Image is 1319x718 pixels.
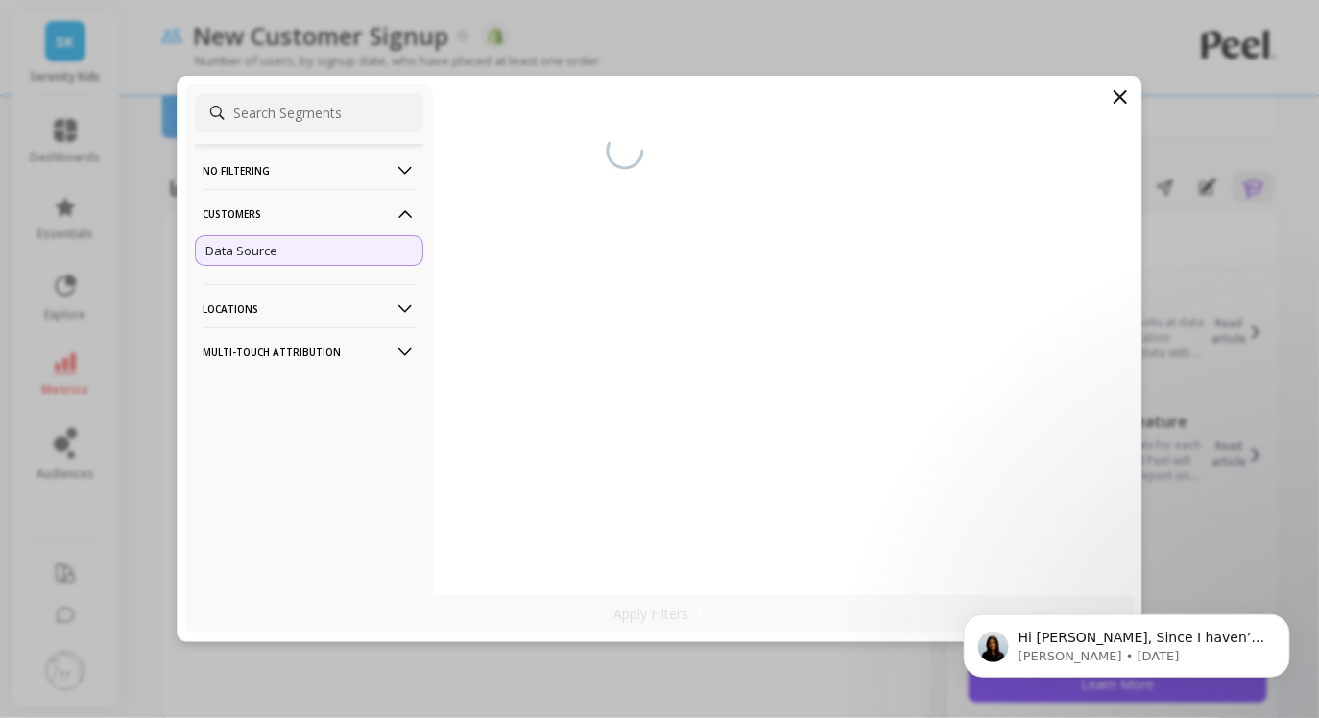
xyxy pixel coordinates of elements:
p: Multi-Touch Attribution [203,327,416,376]
p: Locations [203,284,416,333]
iframe: Intercom notifications message [935,574,1319,708]
p: Apply Filters [614,605,706,623]
p: Data Source [205,242,277,259]
input: Search Segments [195,93,423,132]
p: Customers [203,189,416,238]
p: No filtering [203,146,416,195]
